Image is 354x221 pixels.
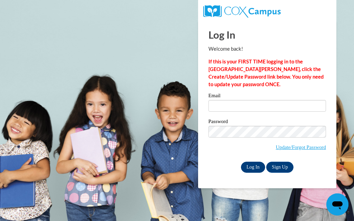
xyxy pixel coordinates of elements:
iframe: Button to launch messaging window [326,193,348,215]
label: Password [208,119,326,126]
strong: If this is your FIRST TIME logging in to the [GEOGRAPHIC_DATA][PERSON_NAME], click the Create/Upd... [208,59,324,87]
label: Email [208,93,326,100]
input: Log In [241,162,265,173]
p: Welcome back! [208,45,326,53]
img: COX Campus [203,5,281,18]
a: Update/Forgot Password [276,144,326,150]
h1: Log In [208,28,326,42]
a: Sign Up [266,162,293,173]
